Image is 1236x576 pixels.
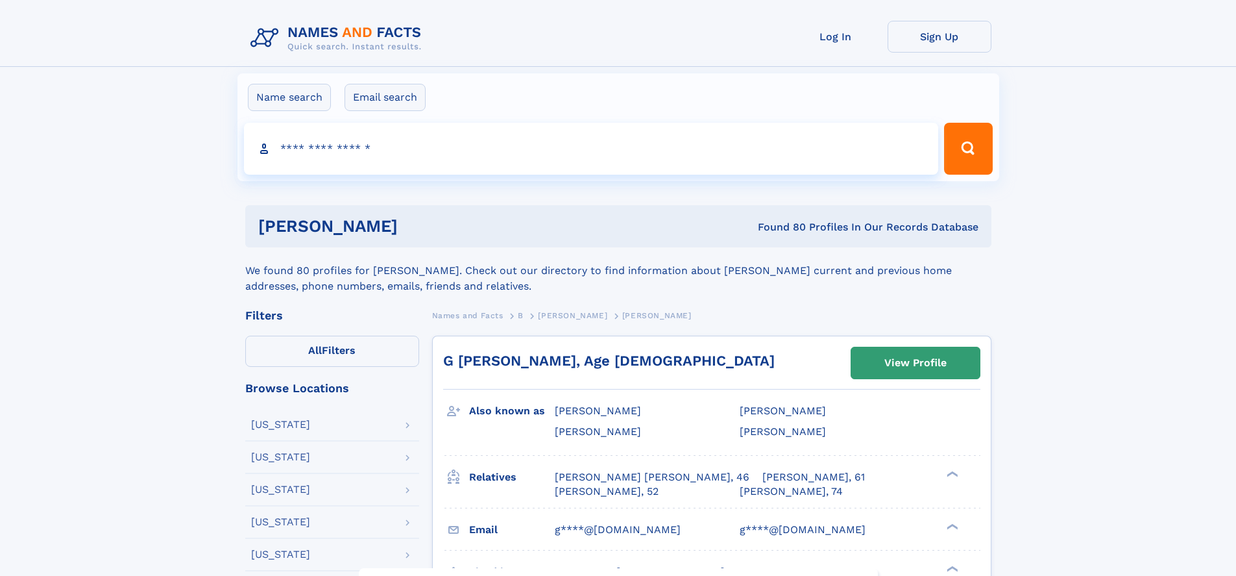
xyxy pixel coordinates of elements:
[538,311,607,320] span: [PERSON_NAME]
[762,470,865,484] a: [PERSON_NAME], 61
[740,484,843,499] a: [PERSON_NAME], 74
[555,425,641,438] span: [PERSON_NAME]
[555,484,659,499] a: [PERSON_NAME], 52
[784,21,888,53] a: Log In
[518,307,524,323] a: B
[943,522,959,531] div: ❯
[248,84,331,111] label: Name search
[258,218,578,234] h1: [PERSON_NAME]
[443,353,775,369] a: G [PERSON_NAME], Age [DEMOGRAPHIC_DATA]
[245,310,419,321] div: Filters
[884,348,947,378] div: View Profile
[251,549,310,560] div: [US_STATE]
[308,344,322,357] span: All
[432,307,503,323] a: Names and Facts
[245,21,432,56] img: Logo Names and Facts
[555,470,749,484] a: [PERSON_NAME] [PERSON_NAME], 46
[740,425,826,438] span: [PERSON_NAME]
[888,21,991,53] a: Sign Up
[555,405,641,417] span: [PERSON_NAME]
[251,419,310,430] div: [US_STATE]
[469,400,555,422] h3: Also known as
[251,517,310,527] div: [US_STATE]
[245,382,419,394] div: Browse Locations
[943,470,959,478] div: ❯
[943,564,959,573] div: ❯
[245,336,419,367] label: Filters
[469,519,555,541] h3: Email
[244,123,939,175] input: search input
[740,405,826,417] span: [PERSON_NAME]
[251,452,310,462] div: [US_STATE]
[345,84,426,111] label: Email search
[518,311,524,320] span: B
[251,484,310,495] div: [US_STATE]
[469,466,555,488] h3: Relatives
[851,347,980,379] a: View Profile
[944,123,992,175] button: Search Button
[577,220,978,234] div: Found 80 Profiles In Our Records Database
[622,311,692,320] span: [PERSON_NAME]
[538,307,607,323] a: [PERSON_NAME]
[245,247,991,294] div: We found 80 profiles for [PERSON_NAME]. Check out our directory to find information about [PERSON...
